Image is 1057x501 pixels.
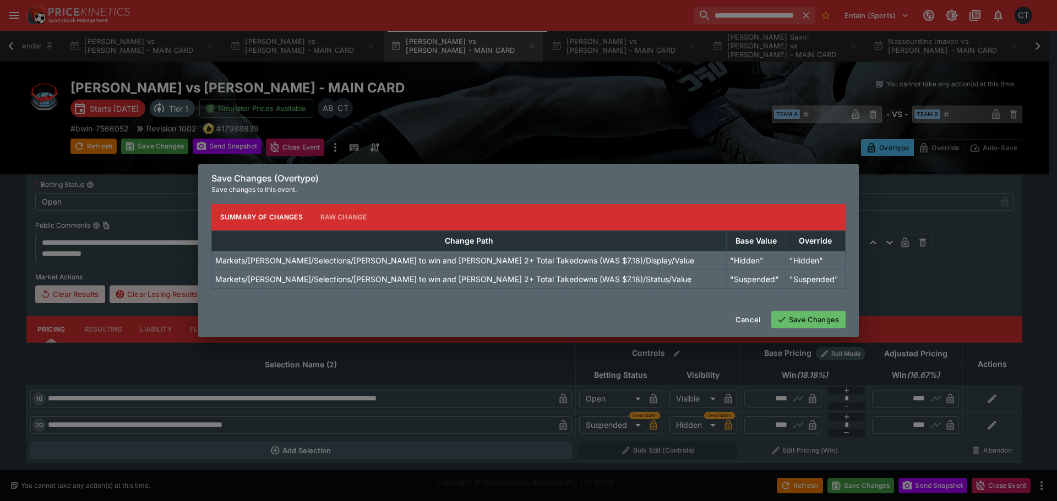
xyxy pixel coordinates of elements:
[211,173,846,184] h6: Save Changes (Overtype)
[726,269,786,288] td: "Suspended"
[212,230,727,251] th: Change Path
[312,204,376,230] button: Raw Change
[211,184,846,195] p: Save changes to this event.
[771,311,846,328] button: Save Changes
[786,251,845,269] td: "Hidden"
[786,230,845,251] th: Override
[215,273,691,285] p: Markets/[PERSON_NAME]/Selections/[PERSON_NAME] to win and [PERSON_NAME] 2+ Total Takedowns (WAS $...
[215,255,694,266] p: Markets/[PERSON_NAME]/Selections/[PERSON_NAME] to win and [PERSON_NAME] 2+ Total Takedowns (WAS $...
[786,269,845,288] td: "Suspended"
[726,251,786,269] td: "Hidden"
[726,230,786,251] th: Base Value
[211,204,312,230] button: Summary of Changes
[729,311,767,328] button: Cancel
